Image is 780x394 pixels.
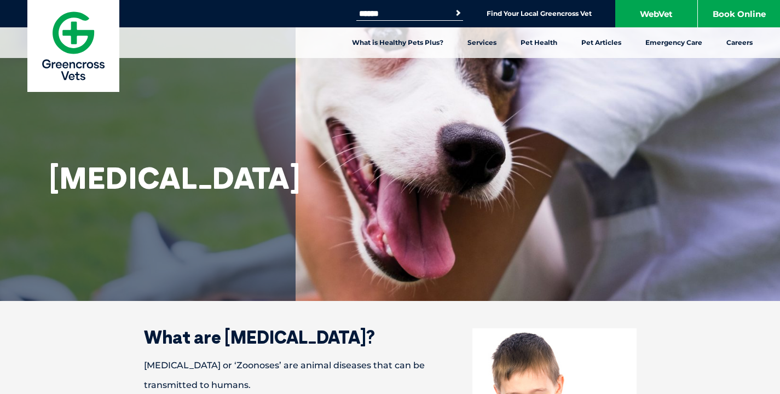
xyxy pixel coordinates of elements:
[714,27,765,58] a: Careers
[453,8,464,19] button: Search
[569,27,633,58] a: Pet Articles
[509,27,569,58] a: Pet Health
[633,27,714,58] a: Emergency Care
[49,161,268,194] h1: [MEDICAL_DATA]
[455,27,509,58] a: Services
[487,9,592,18] a: Find Your Local Greencross Vet
[340,27,455,58] a: What is Healthy Pets Plus?
[106,328,675,346] h2: What are [MEDICAL_DATA]?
